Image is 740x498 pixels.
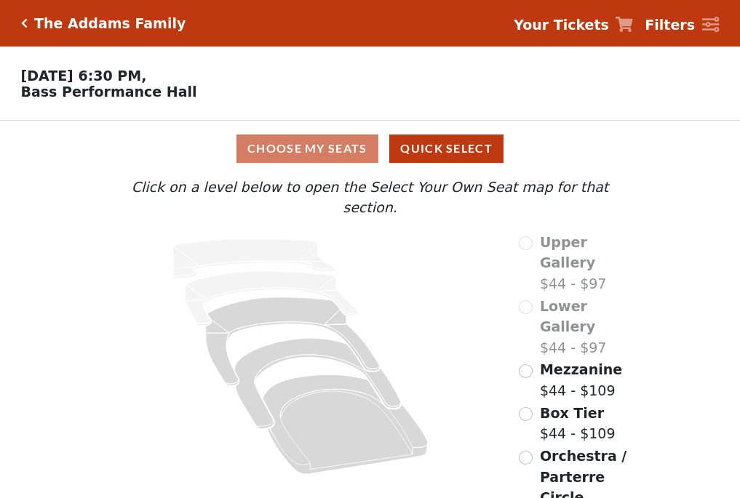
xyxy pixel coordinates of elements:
[540,296,637,358] label: $44 - $97
[34,15,186,32] h5: The Addams Family
[186,271,358,326] path: Lower Gallery - Seats Available: 0
[173,239,336,278] path: Upper Gallery - Seats Available: 0
[263,374,429,474] path: Orchestra / Parterre Circle - Seats Available: 206
[540,359,622,401] label: $44 - $109
[540,234,595,271] span: Upper Gallery
[645,15,719,36] a: Filters
[514,15,633,36] a: Your Tickets
[103,177,637,218] p: Click on a level below to open the Select Your Own Seat map for that section.
[540,403,616,444] label: $44 - $109
[540,232,637,294] label: $44 - $97
[540,405,604,421] span: Box Tier
[645,17,695,33] strong: Filters
[21,18,28,28] a: Click here to go back to filters
[389,134,504,163] button: Quick Select
[540,298,595,335] span: Lower Gallery
[540,361,622,377] span: Mezzanine
[514,17,609,33] strong: Your Tickets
